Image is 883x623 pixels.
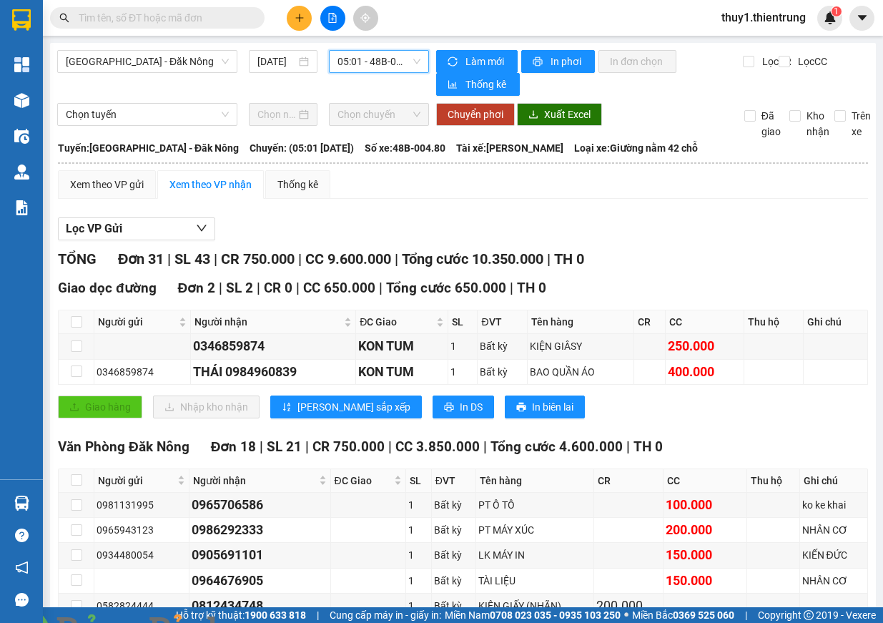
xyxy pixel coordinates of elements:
span: | [167,250,171,268]
span: | [547,250,551,268]
button: printerIn biên lai [505,396,585,418]
div: 250.000 [668,336,741,356]
span: | [745,607,747,623]
b: Tuyến: [GEOGRAPHIC_DATA] - Đăk Nông [58,142,239,154]
strong: 0708 023 035 - 0935 103 250 [490,609,621,621]
span: | [317,607,319,623]
span: Đơn 31 [118,250,164,268]
div: 100.000 [666,495,744,515]
div: ko ke khai [802,497,865,513]
span: Người gửi [98,473,174,489]
span: CC 650.000 [303,280,375,296]
span: Miền Bắc [632,607,734,623]
div: 1 [408,598,429,614]
div: 400.000 [668,362,741,382]
span: | [219,280,222,296]
span: plus [295,13,305,23]
span: Chọn chuyến [337,104,420,125]
img: warehouse-icon [14,129,29,144]
span: CC 9.600.000 [305,250,391,268]
span: CR 750.000 [312,438,385,455]
span: thuy1.thientrung [710,9,817,26]
div: PT MÁY XÚC [478,522,591,538]
span: | [483,438,487,455]
div: 0346859874 [97,364,188,380]
span: Văn Phòng Đăk Nông [58,438,189,455]
span: | [395,250,398,268]
span: Tổng cước 4.600.000 [490,438,623,455]
span: | [388,438,392,455]
th: Ghi chú [800,469,868,493]
span: Người gửi [98,314,176,330]
div: 0965706586 [192,495,328,515]
div: 1 [408,497,429,513]
span: TH 0 [517,280,546,296]
div: Bất kỳ [434,522,473,538]
span: question-circle [15,529,29,542]
span: Người nhận [194,314,341,330]
img: warehouse-icon [14,496,29,511]
div: 0934480054 [97,547,187,563]
th: Thu hộ [744,310,804,334]
div: 0981131995 [97,497,187,513]
span: | [379,280,383,296]
span: download [528,109,538,121]
span: Đơn 18 [211,438,257,455]
span: | [305,438,309,455]
div: NHÂN CƠ [802,522,865,538]
div: Bất kỳ [480,338,525,354]
img: dashboard-icon [14,57,29,72]
div: LK MÁY IN [478,547,591,563]
div: 1 [450,338,475,354]
th: Thu hộ [747,469,800,493]
h2: VP Nhận: VP Nước Ngầm [75,102,345,192]
button: bar-chartThống kê [436,73,520,96]
span: search [59,13,69,23]
span: Tổng cước 10.350.000 [402,250,543,268]
span: Lọc VP Gửi [66,220,122,237]
div: KIỆN GIẤY (NHÃN) [478,598,591,614]
span: aim [360,13,370,23]
div: 200.000 [596,596,661,616]
span: | [510,280,513,296]
span: Xuất Excel [544,107,591,122]
input: Chọn ngày [257,107,296,122]
span: Trên xe [846,108,877,139]
img: logo.jpg [8,21,50,93]
b: [DOMAIN_NAME] [189,11,345,35]
button: uploadGiao hàng [58,396,142,418]
span: CC 3.850.000 [395,438,480,455]
th: SL [448,310,478,334]
strong: 1900 633 818 [245,609,306,621]
span: Loại xe: Giường nằm 42 chỗ [574,140,698,156]
div: TÀI LIỆU [478,573,591,589]
div: KON TUM [358,362,445,382]
span: SL 43 [174,250,210,268]
span: | [214,250,217,268]
span: | [260,438,263,455]
button: In đơn chọn [598,50,676,73]
span: Hà Nội - Đăk Nông [66,51,229,72]
span: | [298,250,302,268]
button: syncLàm mới [436,50,518,73]
th: CC [664,469,747,493]
th: CC [666,310,744,334]
img: logo-vxr [12,9,31,31]
div: Thống kê [277,177,318,192]
span: printer [533,57,545,68]
h2: I847LQKR [8,102,115,126]
th: ĐVT [478,310,528,334]
button: plus [287,6,312,31]
b: Nhà xe Thiên Trung [57,11,129,98]
span: CR 0 [264,280,292,296]
span: notification [15,561,29,574]
span: Giao dọc đường [58,280,157,296]
button: caret-down [849,6,874,31]
span: TH 0 [554,250,584,268]
span: ⚪️ [624,612,628,618]
div: Bất kỳ [434,497,473,513]
div: Bất kỳ [434,598,473,614]
span: [PERSON_NAME] sắp xếp [297,399,410,415]
span: Thống kê [465,77,508,92]
div: Xem theo VP gửi [70,177,144,192]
